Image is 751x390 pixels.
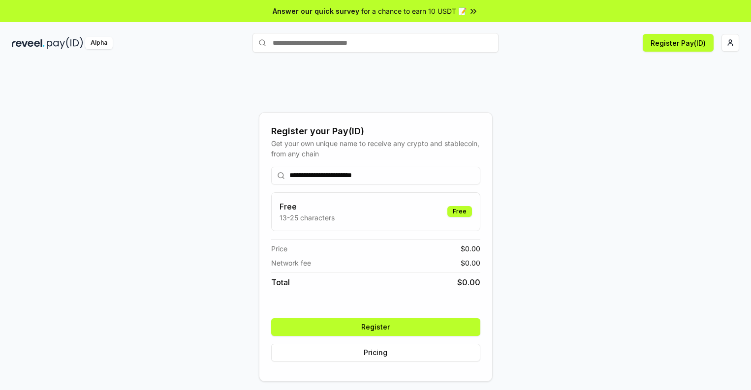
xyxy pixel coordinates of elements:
[12,37,45,49] img: reveel_dark
[47,37,83,49] img: pay_id
[271,124,480,138] div: Register your Pay(ID)
[457,276,480,288] span: $ 0.00
[271,344,480,361] button: Pricing
[271,318,480,336] button: Register
[280,201,335,212] h3: Free
[361,6,467,16] span: for a chance to earn 10 USDT 📝
[273,6,359,16] span: Answer our quick survey
[271,138,480,159] div: Get your own unique name to receive any crypto and stablecoin, from any chain
[271,276,290,288] span: Total
[643,34,714,52] button: Register Pay(ID)
[271,243,287,254] span: Price
[271,258,311,268] span: Network fee
[461,243,480,254] span: $ 0.00
[280,212,335,223] p: 13-25 characters
[461,258,480,268] span: $ 0.00
[447,206,472,217] div: Free
[85,37,113,49] div: Alpha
